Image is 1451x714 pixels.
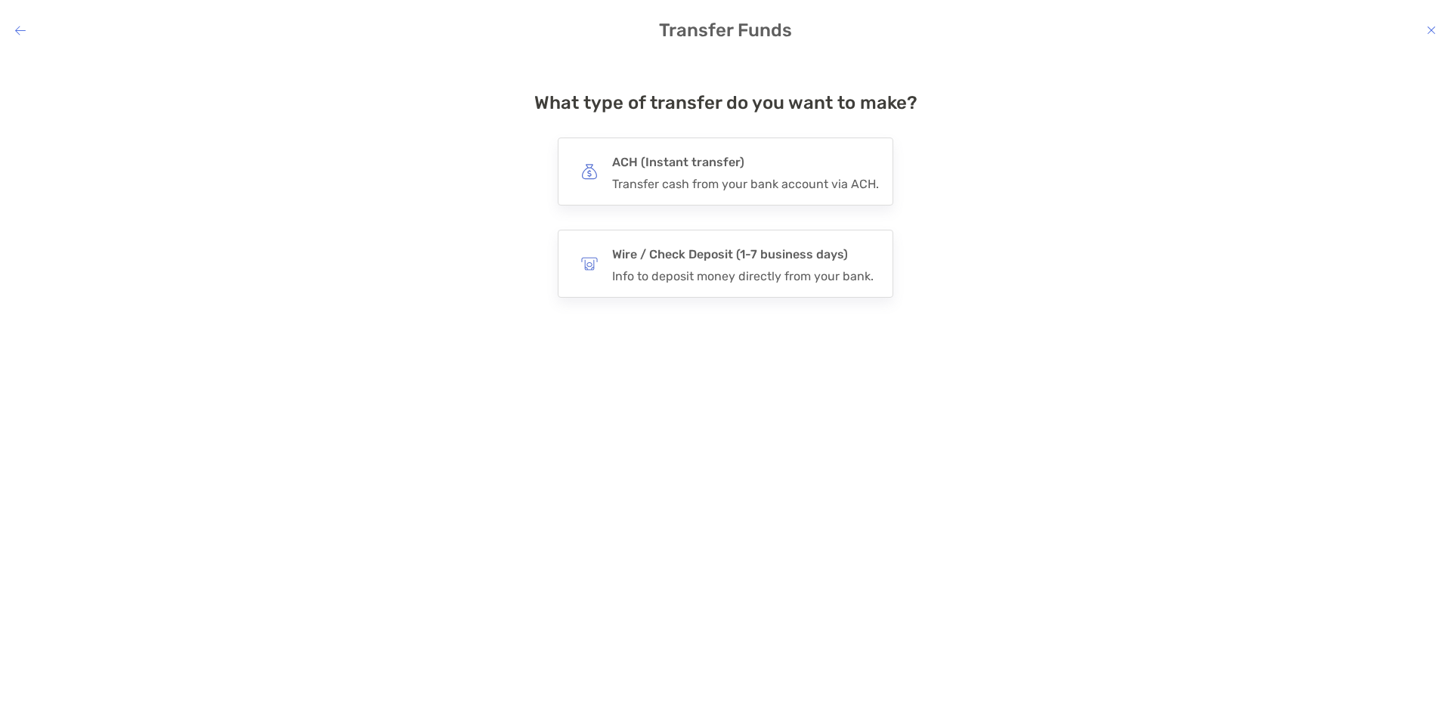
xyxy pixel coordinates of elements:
[612,269,874,283] div: Info to deposit money directly from your bank.
[534,92,917,113] h4: What type of transfer do you want to make?
[612,244,874,265] h4: Wire / Check Deposit (1-7 business days)
[612,177,879,191] div: Transfer cash from your bank account via ACH.
[581,255,598,272] img: button icon
[612,152,879,173] h4: ACH (Instant transfer)
[581,163,598,180] img: button icon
